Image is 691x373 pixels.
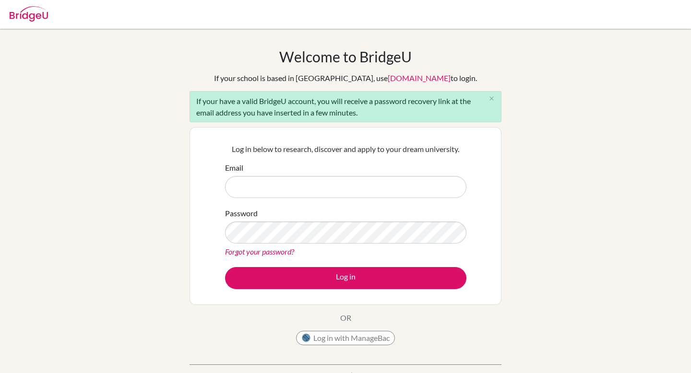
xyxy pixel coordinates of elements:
[225,162,243,174] label: Email
[279,48,412,65] h1: Welcome to BridgeU
[388,73,451,82] a: [DOMAIN_NAME]
[10,6,48,22] img: Bridge-U
[488,95,495,102] i: close
[214,72,477,84] div: If your school is based in [GEOGRAPHIC_DATA], use to login.
[225,143,466,155] p: Log in below to research, discover and apply to your dream university.
[340,312,351,324] p: OR
[225,247,294,256] a: Forgot your password?
[225,267,466,289] button: Log in
[225,208,258,219] label: Password
[190,91,501,122] div: If your have a valid BridgeU account, you will receive a password recovery link at the email addr...
[296,331,395,345] button: Log in with ManageBac
[482,92,501,106] button: Close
